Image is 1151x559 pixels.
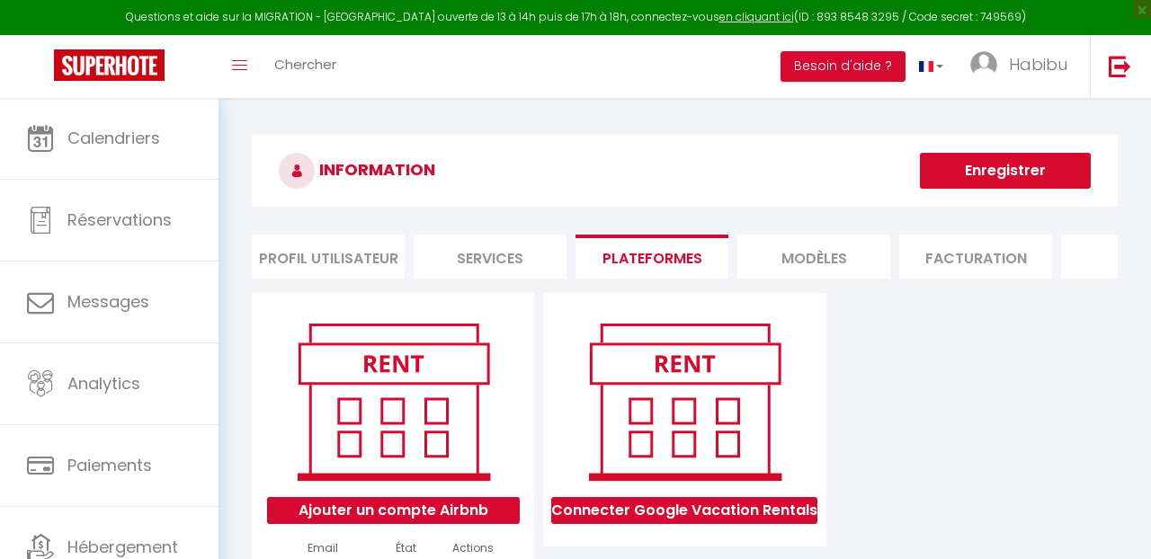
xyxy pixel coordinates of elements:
[1075,484,1151,559] iframe: LiveChat chat widget
[267,497,520,524] button: Ajouter un compte Airbnb
[54,49,165,81] img: Super Booking
[719,9,794,24] a: en cliquant ici
[970,51,997,78] img: ...
[252,235,405,279] li: Profil Utilisateur
[781,51,906,82] button: Besoin d'aide ?
[67,209,172,231] span: Réservations
[575,235,728,279] li: Plateformes
[1109,55,1131,77] img: logout
[252,135,1118,207] h3: INFORMATION
[67,536,178,558] span: Hébergement
[737,235,890,279] li: MODÈLES
[274,55,336,74] span: Chercher
[67,127,160,149] span: Calendriers
[1009,53,1067,75] span: Habibu
[67,372,140,395] span: Analytics
[570,315,799,488] img: rent.png
[551,497,817,524] button: Connecter Google Vacation Rentals
[67,454,152,476] span: Paiements
[279,315,508,488] img: rent.png
[920,153,1091,189] button: Enregistrer
[261,35,350,98] a: Chercher
[899,235,1052,279] li: Facturation
[67,290,149,313] span: Messages
[414,235,567,279] li: Services
[957,35,1090,98] a: ... Habibu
